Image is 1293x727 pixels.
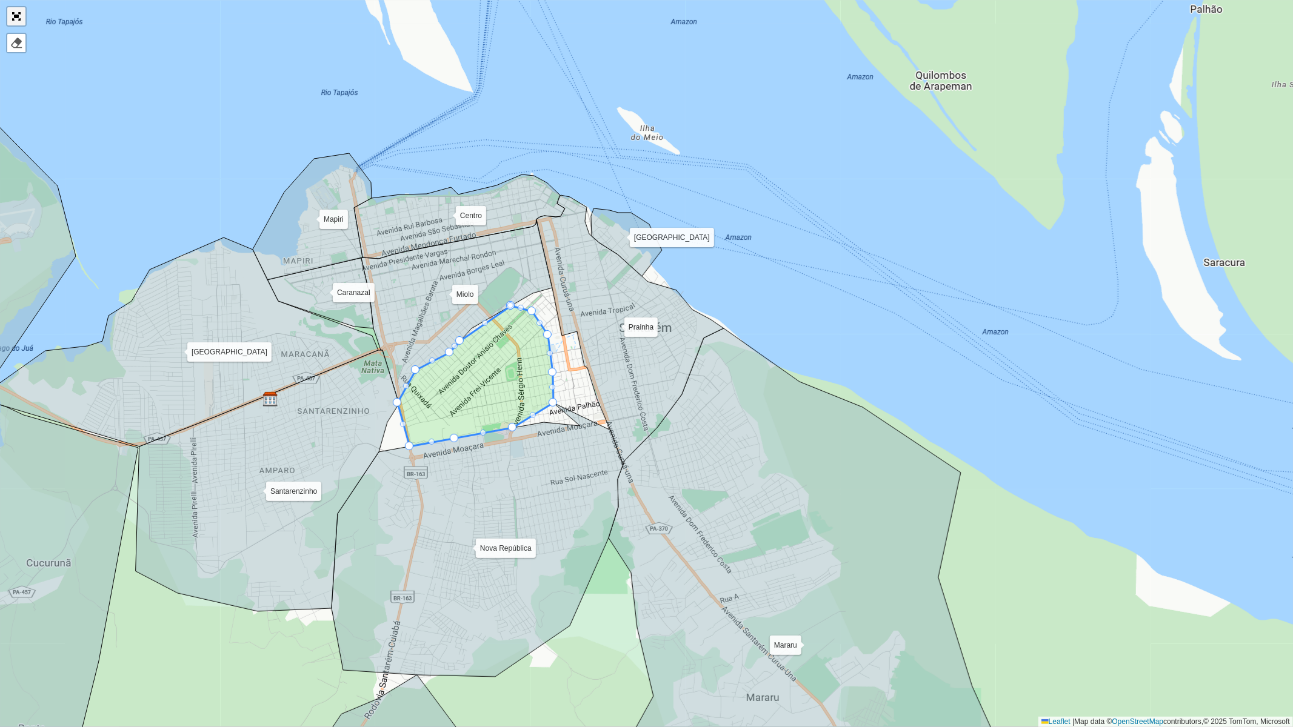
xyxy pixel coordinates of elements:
[262,391,278,407] img: Marker
[7,34,25,52] div: Remover camada(s)
[7,7,25,25] a: Abrir mapa em tela cheia
[1072,717,1074,726] span: |
[1041,717,1071,726] a: Leaflet
[1112,717,1164,726] a: OpenStreetMap
[1038,717,1293,727] div: Map data © contributors,© 2025 TomTom, Microsoft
